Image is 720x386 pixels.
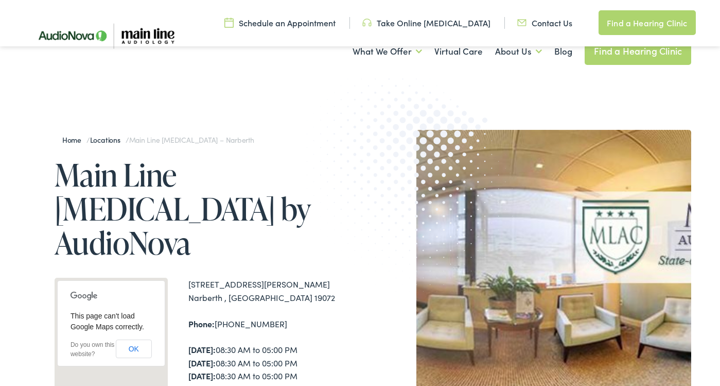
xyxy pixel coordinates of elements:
[224,17,336,28] a: Schedule an Appointment
[188,318,215,329] strong: Phone:
[495,32,542,71] a: About Us
[188,317,360,331] div: [PHONE_NUMBER]
[71,312,144,331] span: This page can't load Google Maps correctly.
[434,32,483,71] a: Virtual Care
[554,32,572,71] a: Blog
[599,10,695,35] a: Find a Hearing Clinic
[188,278,360,304] div: [STREET_ADDRESS][PERSON_NAME] Narberth , [GEOGRAPHIC_DATA] 19072
[71,341,114,358] a: Do you own this website?
[129,135,254,145] span: Main Line [MEDICAL_DATA] – Narberth
[188,344,216,355] strong: [DATE]:
[362,17,490,28] a: Take Online [MEDICAL_DATA]
[116,340,152,358] button: OK
[188,370,216,381] strong: [DATE]:
[517,17,526,28] img: utility icon
[62,135,254,145] span: / /
[55,158,360,260] h1: Main Line [MEDICAL_DATA] by AudioNova
[517,17,572,28] a: Contact Us
[585,37,691,65] a: Find a Hearing Clinic
[353,32,422,71] a: What We Offer
[90,135,126,145] a: Locations
[224,17,234,28] img: utility icon
[62,135,86,145] a: Home
[362,17,372,28] img: utility icon
[188,357,216,368] strong: [DATE]:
